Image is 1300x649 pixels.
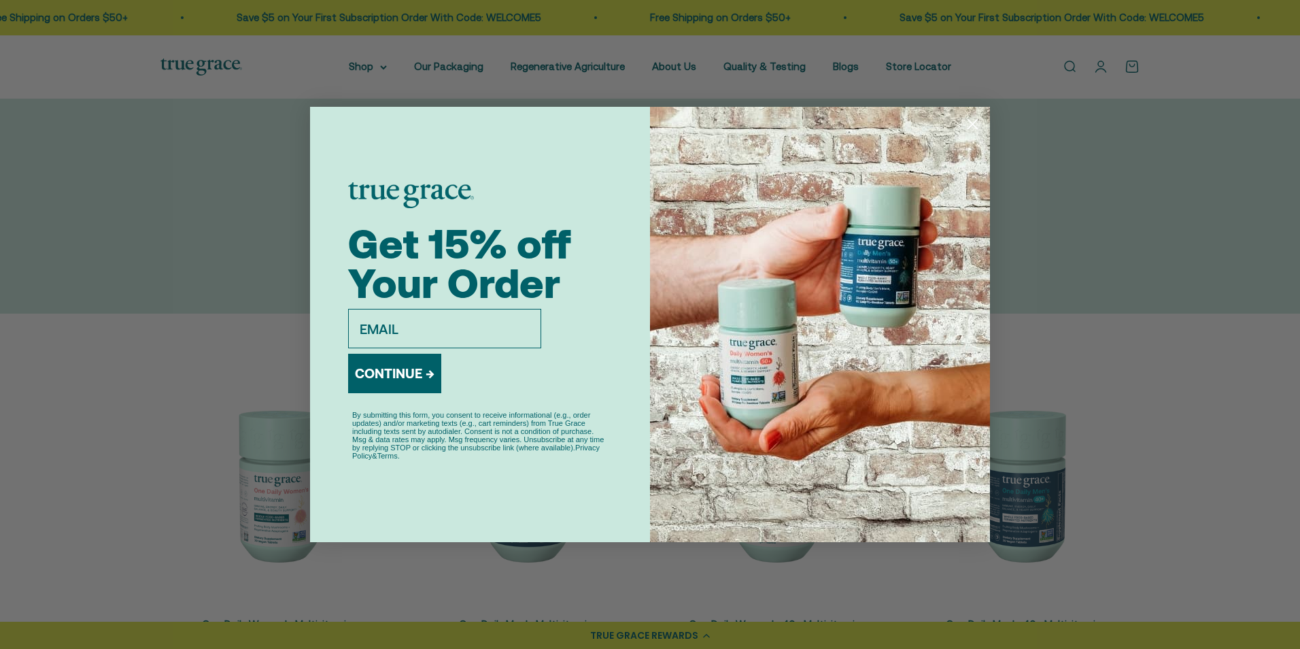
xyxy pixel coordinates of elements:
[650,107,990,542] img: ea6db371-f0a2-4b66-b0cf-f62b63694141.jpeg
[348,354,441,393] button: CONTINUE →
[377,452,398,460] a: Terms
[961,112,985,136] button: Close dialog
[348,309,541,348] input: EMAIL
[352,444,600,460] a: Privacy Policy
[348,182,474,208] img: logo placeholder
[352,411,608,460] p: By submitting this form, you consent to receive informational (e.g., order updates) and/or market...
[348,220,571,307] span: Get 15% off Your Order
